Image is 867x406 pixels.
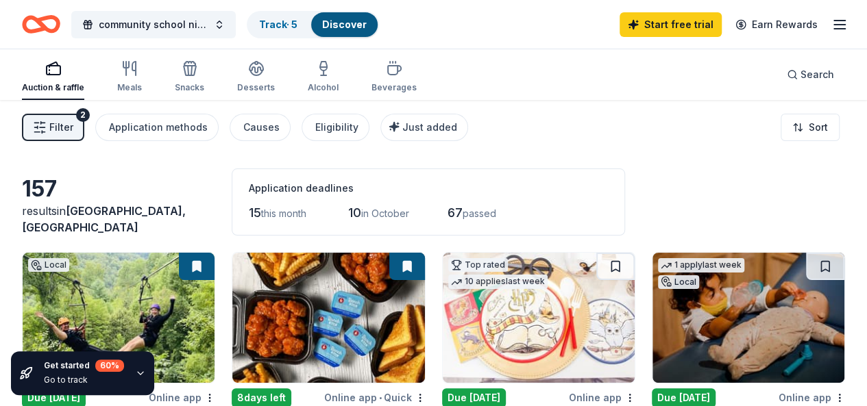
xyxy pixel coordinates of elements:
[324,389,426,406] div: Online app Quick
[44,375,124,385] div: Go to track
[322,18,367,30] a: Discover
[22,204,186,234] span: in
[237,82,275,93] div: Desserts
[247,11,379,38] button: Track· 5Discover
[448,258,508,272] div: Top rated
[22,114,84,141] button: Filter2
[776,61,845,88] button: Search
[261,207,306,219] span: this month
[302,114,369,141] button: Eligibility
[620,12,722,37] a: Start free trial
[348,205,361,220] span: 10
[175,82,204,93] div: Snacks
[22,8,60,40] a: Home
[76,108,90,122] div: 2
[249,205,261,220] span: 15
[237,55,275,100] button: Desserts
[230,114,291,141] button: Causes
[361,207,409,219] span: in October
[371,55,417,100] button: Beverages
[49,119,73,136] span: Filter
[463,207,496,219] span: passed
[315,119,358,136] div: Eligibility
[22,55,84,100] button: Auction & raffle
[781,114,840,141] button: Sort
[117,55,142,100] button: Meals
[727,12,826,37] a: Earn Rewards
[95,359,124,372] div: 60 %
[243,119,280,136] div: Causes
[448,205,463,220] span: 67
[22,203,215,236] div: results
[175,55,204,100] button: Snacks
[371,82,417,93] div: Beverages
[308,82,339,93] div: Alcohol
[22,204,186,234] span: [GEOGRAPHIC_DATA], [GEOGRAPHIC_DATA]
[22,82,84,93] div: Auction & raffle
[99,16,208,33] span: community school nights
[22,175,215,203] div: 157
[379,392,382,403] span: •
[658,258,744,272] div: 1 apply last week
[28,258,69,272] div: Local
[71,11,236,38] button: community school nights
[809,119,828,136] span: Sort
[652,253,844,383] img: Image for The Children's Museum of Wilmington
[44,359,124,372] div: Get started
[23,253,215,383] img: Image for Navitat Asheville
[448,275,548,289] div: 10 applies last week
[779,389,845,406] div: Online app
[249,180,608,196] div: Application deadlines
[380,114,468,141] button: Just added
[443,253,635,383] img: Image for Oriental Trading
[569,389,635,406] div: Online app
[259,18,297,30] a: Track· 5
[402,121,457,133] span: Just added
[801,66,834,83] span: Search
[658,275,699,289] div: Local
[109,119,208,136] div: Application methods
[95,114,219,141] button: Application methods
[232,253,424,383] img: Image for Avants Management Group
[117,82,142,93] div: Meals
[308,55,339,100] button: Alcohol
